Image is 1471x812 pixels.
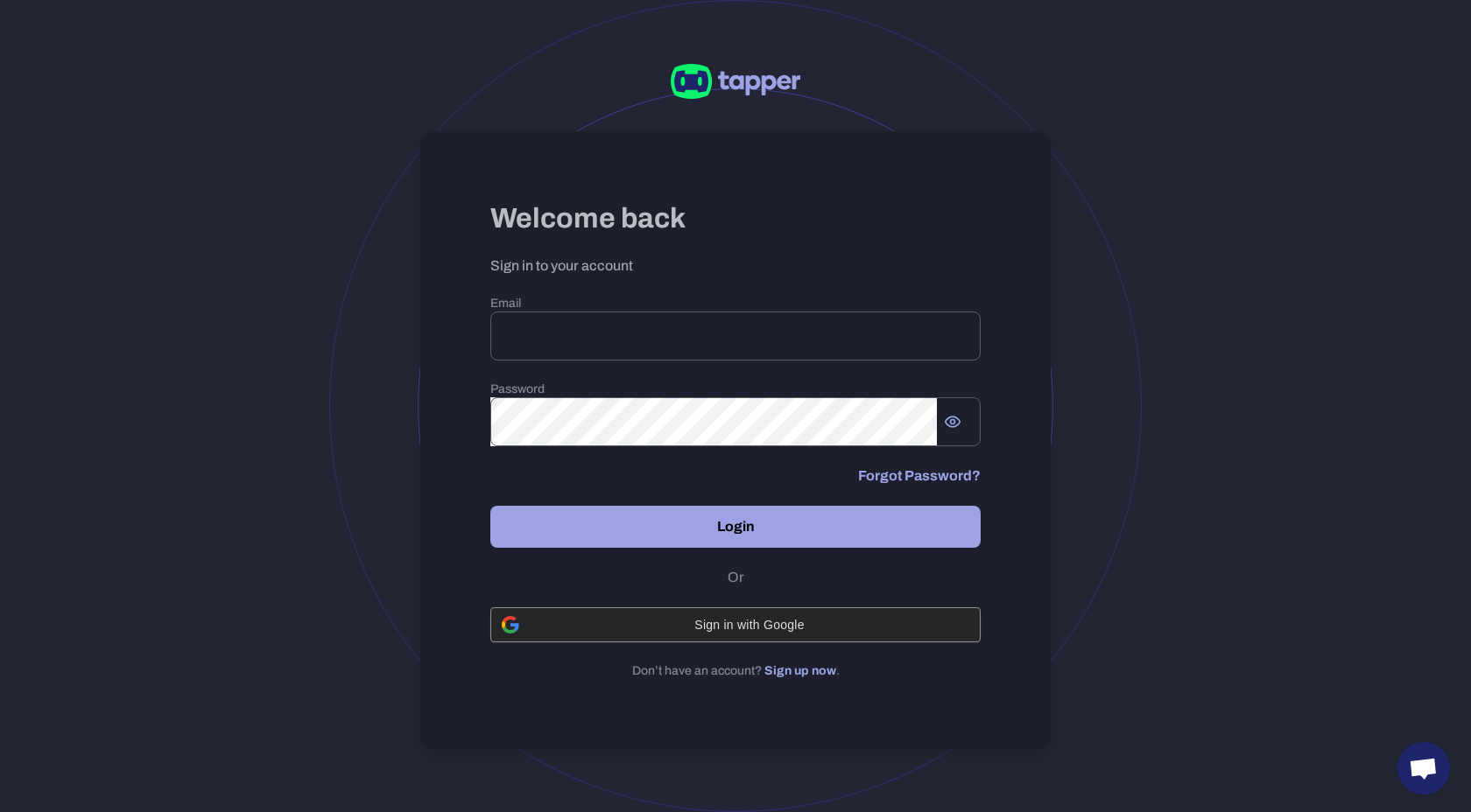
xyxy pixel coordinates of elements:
button: Sign in with Google [490,607,981,642]
span: Or [723,569,749,586]
h6: Email [490,296,981,311]
a: Sign up now [764,664,836,677]
h3: Welcome back [490,201,981,236]
p: Sign in to your account [490,257,981,275]
h6: Password [490,381,981,397]
a: Forgot Password? [858,467,981,485]
button: Login [490,506,981,548]
p: Don’t have an account? . [490,663,981,679]
a: Open chat [1397,742,1450,794]
button: Show password [937,406,968,437]
span: Sign in with Google [530,618,969,632]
